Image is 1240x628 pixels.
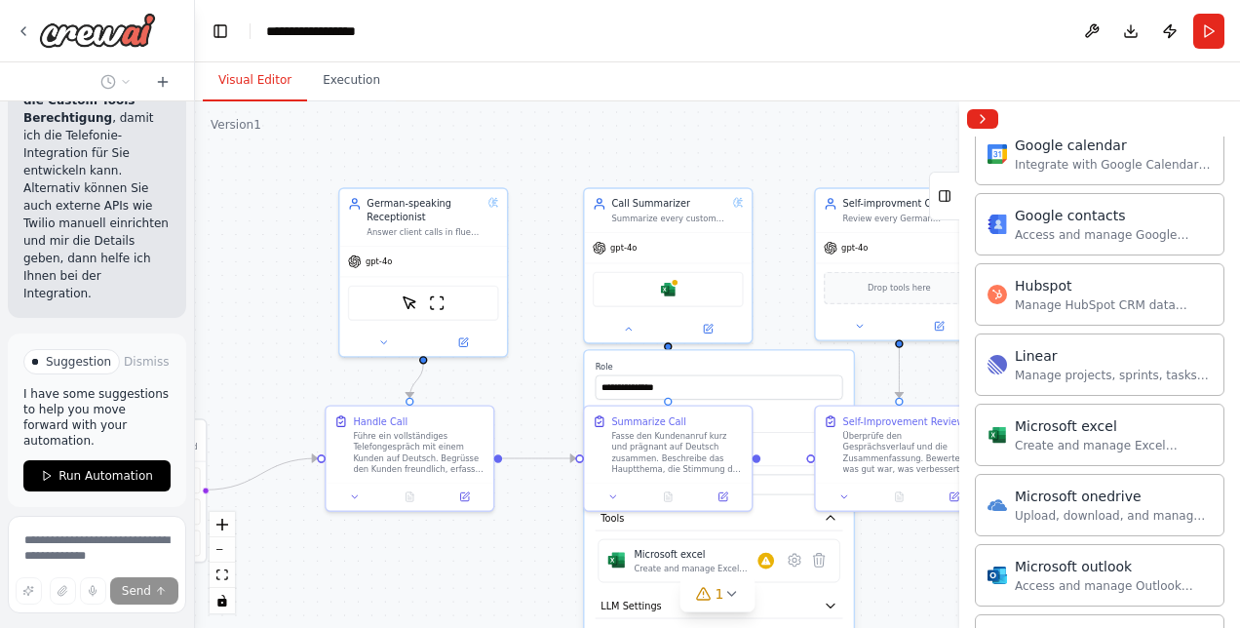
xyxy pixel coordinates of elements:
[583,405,753,511] div: Summarize CallFasse den Kundenanruf kurz und prägnant auf Deutsch zusammen. Beschreibe das Hauptt...
[988,144,1007,164] img: Google calendar
[1015,206,1212,225] div: Google contacts
[951,101,967,628] button: Toggle Sidebar
[596,594,843,619] button: LLM Settings
[502,451,575,465] g: Edge from 768353ee-8b5b-4f39-a99a-17c4dfe6dbea to 404c2b0d-f178-41e9-b4b2-aa10e5ad21fc
[843,414,965,428] div: Self-Improvement Review
[843,214,959,224] div: Review every German costumer conversation and identify how the AI crew can communicate more clear...
[325,405,494,511] div: Handle CallFühre ein vollständiges Telefongespräch mit einem Kunden auf Deutsch. Begrüsse den Kun...
[680,576,756,612] button: 1
[634,563,757,573] div: Create and manage Excel workbooks, worksheets, tables, and charts in OneDrive or SharePoint.
[207,18,234,45] button: Hide left sidebar
[988,566,1007,585] img: Microsoft outlook
[610,243,637,254] span: gpt-4o
[106,442,198,452] p: No triggers configured
[1015,557,1212,576] div: Microsoft outlook
[868,281,931,294] span: Drop tools here
[607,551,627,570] img: Microsoft excel
[871,489,928,505] button: No output available
[39,13,156,48] img: Logo
[841,243,868,254] span: gpt-4o
[210,537,235,563] button: zoom out
[1015,276,1212,295] div: Hubspot
[1015,157,1212,173] div: Integrate with Google Calendar to manage events, check availability, and access calendar data.
[23,460,171,491] button: Run Automation
[611,214,727,224] div: Summarize every customer call in clear, concise German. Capture the topic. tone and key next step...
[716,584,724,604] span: 1
[843,197,959,211] div: Self-improvment Coach
[16,577,42,605] button: Improve this prompt
[110,577,178,605] button: Send
[23,386,171,449] p: I have some suggestions to help you move forward with your automation.
[106,428,198,442] h3: Triggers
[611,197,727,211] div: Call Summarizer
[988,355,1007,374] img: Linear
[634,548,757,562] div: Microsoft excel
[210,563,235,588] button: fit view
[814,187,984,341] div: Self-improvment CoachReview every German costumer conversation and identify how the AI crew can c...
[46,354,111,370] span: Suggestion
[1015,487,1212,506] div: Microsoft onedrive
[210,512,235,537] button: zoom in
[338,187,508,357] div: German-speaking ReceptionistAnswer client calls in fluent humanized German. Understand what the c...
[988,425,1007,445] img: Microsoft excel
[442,489,488,505] button: Open in side panel
[1015,368,1212,383] div: Manage projects, sprints, tasks, and bug tracking in Linear
[639,489,697,505] button: No output available
[366,256,392,267] span: gpt-4o
[601,511,624,525] span: Tools
[611,414,686,428] div: Summarize Call
[367,227,483,238] div: Answer client calls in fluent humanized German. Understand what the consumer wants, respond polit...
[353,431,484,475] div: Führe ein vollständiges Telefongespräch mit einem Kunden auf Deutsch. Begrüsse den Kunden freundl...
[58,468,153,484] span: Run Automation
[307,60,396,101] button: Execution
[266,21,386,41] nav: breadcrumb
[596,362,843,373] label: Role
[66,418,207,563] div: TriggersNo triggers configured
[611,431,743,475] div: Fasse den Kundenanruf kurz und prägnant auf Deutsch zusammen. Beschreibe das Hauptthema, die Stim...
[93,70,139,94] button: Switch to previous chat
[425,334,502,351] button: Open in side panel
[429,294,446,311] img: ScrapeWebsiteTool
[211,117,261,133] div: Version 1
[80,577,106,605] button: Click to speak your automation idea
[353,414,407,428] div: Handle Call
[700,489,747,505] button: Open in side panel
[1015,416,1212,436] div: Microsoft excel
[367,197,483,224] div: German-speaking Receptionist
[814,405,984,511] div: Self-Improvement ReviewÜberprüfe den Gesprächsverlauf und die Zusammenfassung. Bewerte, was gut w...
[988,285,1007,304] img: Hubspot
[596,506,843,531] button: Tools
[601,599,661,612] span: LLM Settings
[807,548,832,572] button: Delete tool
[205,451,318,496] g: Edge from triggers to 768353ee-8b5b-4f39-a99a-17c4dfe6dbea
[843,431,975,475] div: Überprüfe den Gesprächsverlauf und die Zusammenfassung. Bewerte, was gut war, was verbessert werd...
[892,347,906,397] g: Edge from 502609aa-03c6-421a-a090-af37188117f0 to f3c4ea46-bfd3-4114-a5bf-26bcd48b0a7e
[210,512,235,613] div: React Flow controls
[988,495,1007,515] img: Microsoft onedrive
[988,215,1007,234] img: Google contacts
[1015,578,1212,594] div: Access and manage Outlook emails, calendar events, and contacts.
[122,583,151,599] span: Send
[1015,297,1212,313] div: Manage HubSpot CRM data including contacts, deals, and companies.
[147,70,178,94] button: Start a new chat
[583,187,753,343] div: Call SummarizerSummarize every customer call in clear, concise German. Capture the topic. tone an...
[402,294,418,311] img: ScrapeElementFromWebsiteTool
[901,318,978,334] button: Open in side panel
[1015,227,1212,243] div: Access and manage Google Contacts, including personal contacts and directory information.
[670,321,747,337] button: Open in side panel
[660,281,677,297] img: Microsoft excel
[1015,438,1212,453] div: Create and manage Excel workbooks, worksheets, tables, and charts in OneDrive or SharePoint.
[120,352,173,372] button: Dismiss
[1015,346,1212,366] div: Linear
[931,489,978,505] button: Open in side panel
[1015,136,1212,155] div: Google calendar
[967,109,998,129] button: Collapse right sidebar
[23,74,171,302] p: , damit ich die Telefonie-Integration für Sie entwickeln kann. Alternativ können Sie auch externe...
[203,60,307,101] button: Visual Editor
[210,588,235,613] button: toggle interactivity
[381,489,439,505] button: No output available
[50,577,76,605] button: Upload files
[1015,508,1212,524] div: Upload, download, and manage files and folders in Microsoft OneDrive.
[403,364,430,398] g: Edge from 05eb0b4c-c7d4-4ce7-9175-6a450ab4aa61 to 768353ee-8b5b-4f39-a99a-17c4dfe6dbea
[782,548,806,572] button: Configure tool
